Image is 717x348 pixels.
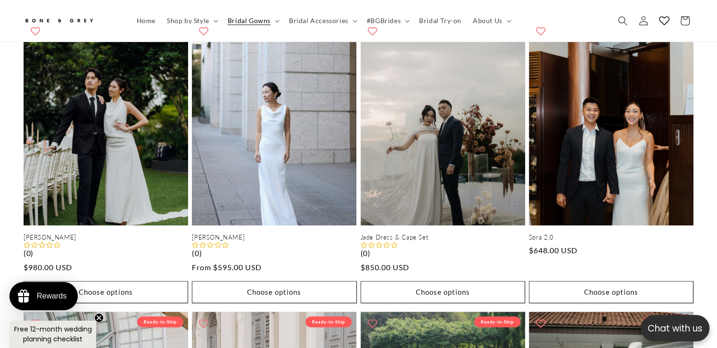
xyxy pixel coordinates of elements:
p: Chat with us [641,322,709,335]
summary: Search [612,10,633,31]
button: Add to wishlist [531,22,550,41]
div: Rewards [37,292,66,300]
a: Jade Dress & Cape Set [361,233,525,241]
a: Home [131,11,161,31]
span: Free 12-month wedding planning checklist [14,324,92,344]
span: Bridal Accessories [289,17,348,25]
button: Add to wishlist [194,314,213,333]
button: Add to wishlist [26,314,45,333]
button: Choose options [24,281,188,303]
button: Open chatbox [641,315,709,341]
button: Choose options [361,281,525,303]
button: Close teaser [94,313,104,323]
a: [PERSON_NAME] [192,233,356,241]
span: About Us [473,17,503,25]
summary: Shop by Style [161,11,222,31]
div: Free 12-month wedding planning checklistClose teaser [9,321,96,348]
button: Choose options [192,281,356,303]
button: Add to wishlist [26,22,45,41]
summary: #BGBrides [361,11,413,31]
img: Bone and Grey Bridal [24,13,94,29]
button: Add to wishlist [363,22,382,41]
span: Bridal Gowns [228,17,271,25]
summary: Bridal Accessories [283,11,361,31]
button: Add to wishlist [363,314,382,333]
a: Bone and Grey Bridal [20,9,122,32]
a: Sora 2.0 [529,233,693,241]
button: Choose options [529,281,693,303]
a: [PERSON_NAME] [24,233,188,241]
button: Add to wishlist [194,22,213,41]
span: Shop by Style [167,17,209,25]
button: Add to wishlist [531,314,550,333]
summary: About Us [467,11,515,31]
span: Bridal Try-on [419,17,462,25]
summary: Bridal Gowns [222,11,283,31]
span: #BGBrides [367,17,401,25]
a: Bridal Try-on [413,11,467,31]
span: Home [137,17,156,25]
